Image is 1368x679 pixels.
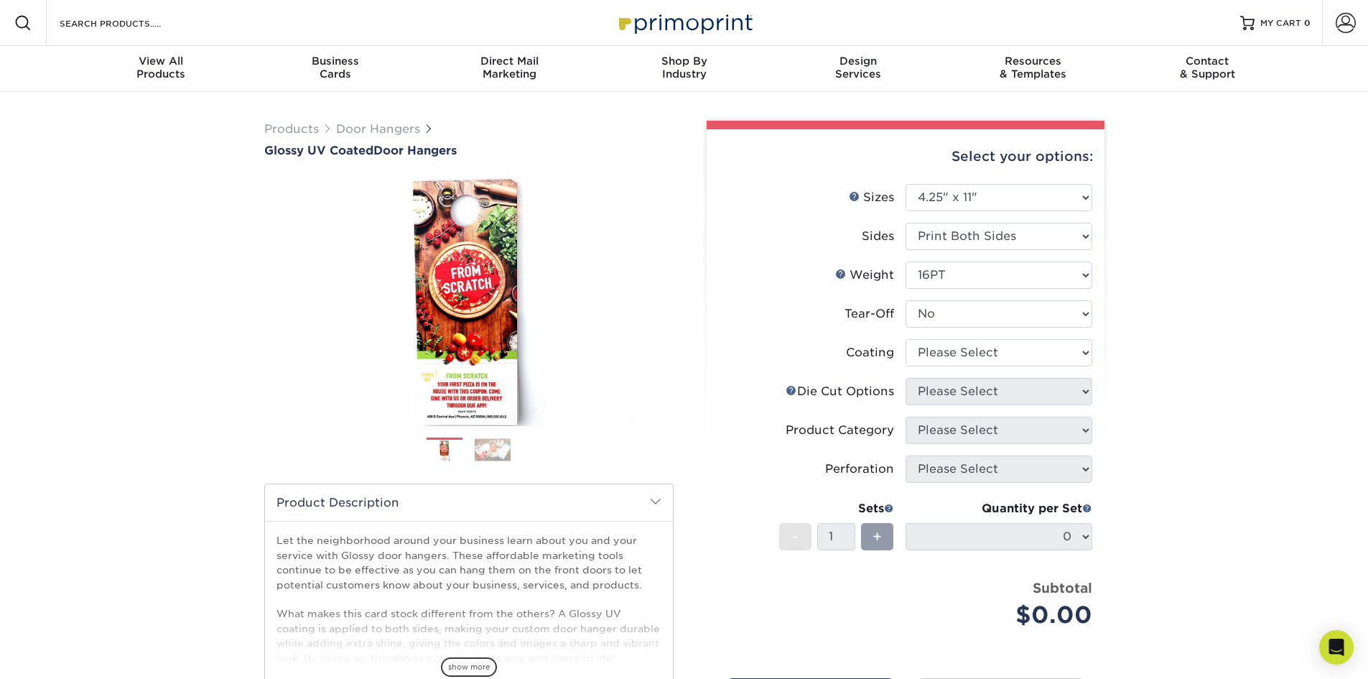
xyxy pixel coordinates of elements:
[1033,580,1092,596] strong: Subtotal
[74,55,248,68] span: View All
[422,55,597,80] div: Marketing
[265,484,673,521] h2: Product Description
[792,526,799,548] span: -
[1120,55,1295,68] span: Contact
[916,598,1092,632] div: $0.00
[248,55,422,80] div: Cards
[248,55,422,68] span: Business
[779,500,894,517] div: Sets
[946,55,1120,80] div: & Templates
[846,344,894,361] div: Coating
[74,55,248,80] div: Products
[1260,17,1301,29] span: MY CART
[475,438,511,461] img: Door Hangers 02
[422,46,597,92] a: Direct MailMarketing
[786,383,894,400] div: Die Cut Options
[835,267,894,284] div: Weight
[422,55,597,68] span: Direct Mail
[58,14,198,32] input: SEARCH PRODUCTS.....
[873,526,882,548] span: +
[248,46,422,92] a: BusinessCards
[264,122,319,136] a: Products
[264,144,674,157] a: Glossy UV CoatedDoor Hangers
[849,189,894,206] div: Sizes
[771,55,946,68] span: Design
[825,461,894,478] div: Perforation
[597,55,771,80] div: Industry
[771,55,946,80] div: Services
[264,144,674,157] h1: Door Hangers
[427,438,462,463] img: Door Hangers 01
[336,122,420,136] a: Door Hangers
[771,46,946,92] a: DesignServices
[786,422,894,439] div: Product Category
[597,55,771,68] span: Shop By
[613,7,756,38] img: Primoprint
[597,46,771,92] a: Shop ByIndustry
[441,657,497,677] span: show more
[1120,55,1295,80] div: & Support
[946,46,1120,92] a: Resources& Templates
[74,46,248,92] a: View AllProducts
[1319,630,1354,665] div: Open Intercom Messenger
[718,129,1093,184] div: Select your options:
[264,159,674,442] img: Glossy UV Coated 01
[1304,18,1311,28] span: 0
[946,55,1120,68] span: Resources
[844,305,894,323] div: Tear-Off
[862,228,894,245] div: Sides
[1120,46,1295,92] a: Contact& Support
[906,500,1092,517] div: Quantity per Set
[264,144,373,157] span: Glossy UV Coated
